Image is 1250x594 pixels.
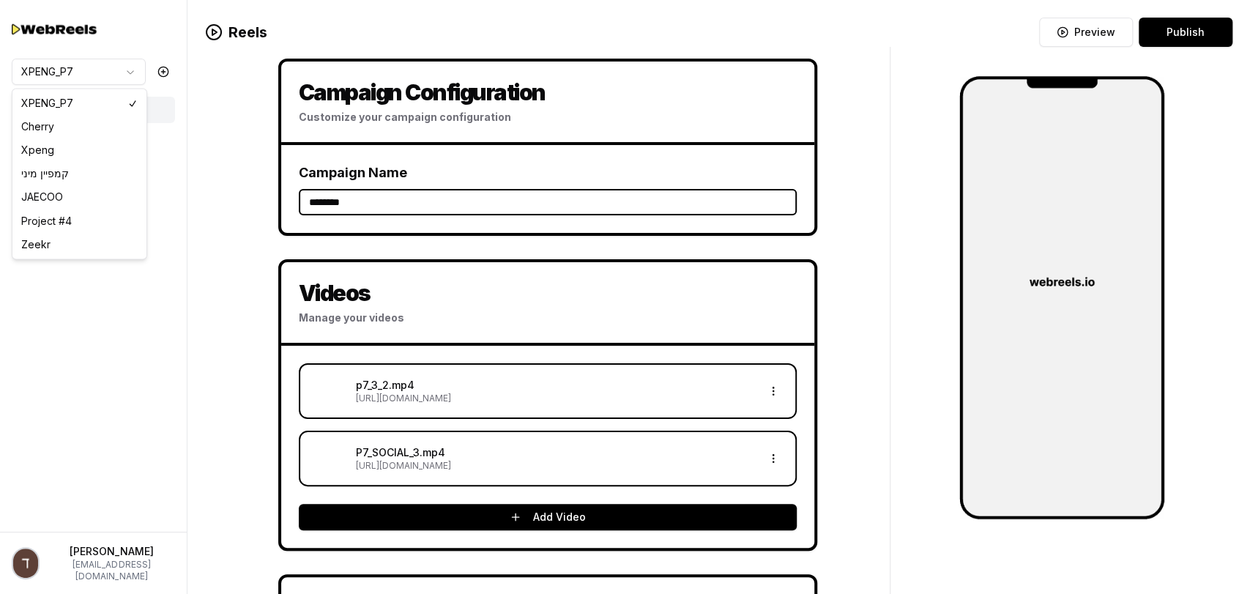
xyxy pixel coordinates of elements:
[21,96,73,111] span: XPENG_P7
[21,119,54,134] span: Cherry
[21,143,54,157] span: Xpeng
[21,237,51,251] span: Zeekr
[21,190,63,204] span: JAECOO
[21,213,72,228] span: Project #4
[21,166,69,181] span: קמפיין מיני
